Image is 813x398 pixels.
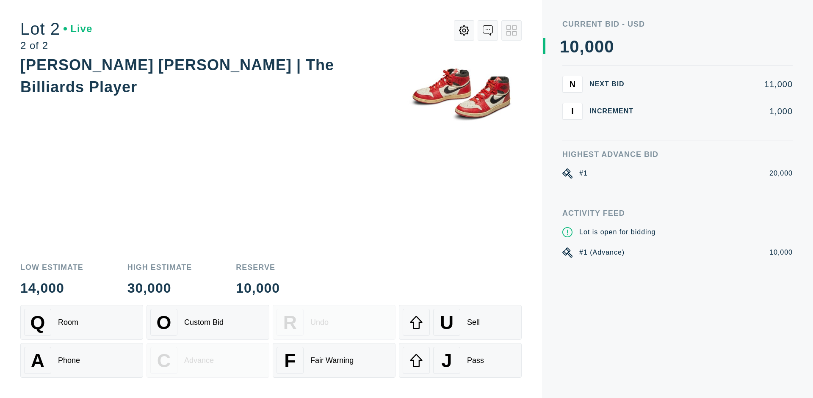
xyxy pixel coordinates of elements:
[441,350,452,371] span: J
[595,38,604,55] div: 0
[273,343,395,378] button: FFair Warning
[31,350,44,371] span: A
[604,38,614,55] div: 0
[147,343,269,378] button: CAdvance
[562,76,583,93] button: N
[399,305,522,340] button: USell
[585,38,595,55] div: 0
[570,38,579,55] div: 0
[647,80,793,88] div: 11,000
[127,264,192,271] div: High Estimate
[562,103,583,120] button: I
[440,312,454,333] span: U
[310,318,329,327] div: Undo
[589,108,640,115] div: Increment
[579,247,625,258] div: #1 (Advance)
[570,79,575,89] span: N
[184,356,214,365] div: Advance
[236,264,280,271] div: Reserve
[579,227,655,237] div: Lot is open for bidding
[467,318,480,327] div: Sell
[20,56,334,96] div: [PERSON_NAME] [PERSON_NAME] | The Billiards Player
[310,356,354,365] div: Fair Warning
[64,24,92,34] div: Live
[579,168,588,178] div: #1
[560,38,570,55] div: 1
[20,343,143,378] button: APhone
[467,356,484,365] div: Pass
[157,350,171,371] span: C
[58,318,78,327] div: Room
[562,209,793,217] div: Activity Feed
[20,264,83,271] div: Low Estimate
[184,318,224,327] div: Custom Bid
[284,350,296,371] span: F
[571,106,574,116] span: I
[399,343,522,378] button: JPass
[769,247,793,258] div: 10,000
[236,281,280,295] div: 10,000
[127,281,192,295] div: 30,000
[157,312,171,333] span: O
[769,168,793,178] div: 20,000
[562,20,793,28] div: Current Bid - USD
[283,312,297,333] span: R
[562,151,793,158] div: Highest Advance Bid
[20,41,92,51] div: 2 of 2
[58,356,80,365] div: Phone
[580,38,585,207] div: ,
[20,305,143,340] button: QRoom
[20,20,92,37] div: Lot 2
[273,305,395,340] button: RUndo
[20,281,83,295] div: 14,000
[30,312,45,333] span: Q
[647,107,793,115] div: 1,000
[589,81,640,88] div: Next Bid
[147,305,269,340] button: OCustom Bid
